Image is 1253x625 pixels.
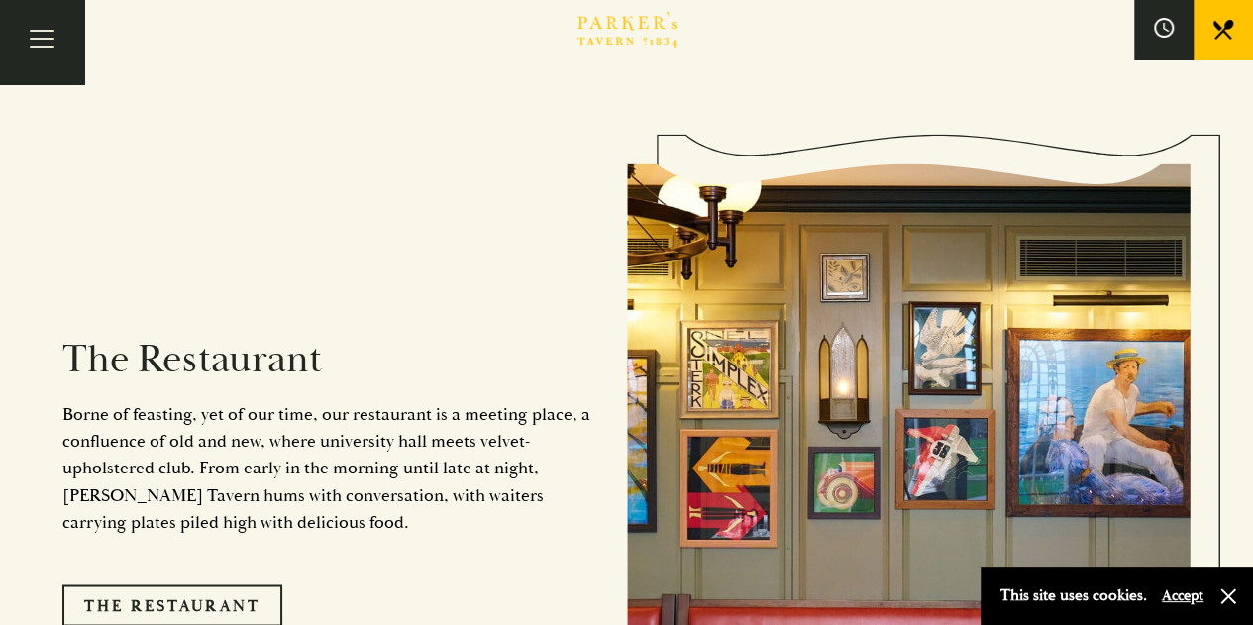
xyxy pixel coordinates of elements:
p: Borne of feasting, yet of our time, our restaurant is a meeting place, a confluence of old and ne... [62,401,597,535]
p: This site uses cookies. [1000,581,1147,610]
button: Accept [1162,586,1203,605]
h2: The Restaurant [62,336,597,383]
button: Close and accept [1218,586,1238,606]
